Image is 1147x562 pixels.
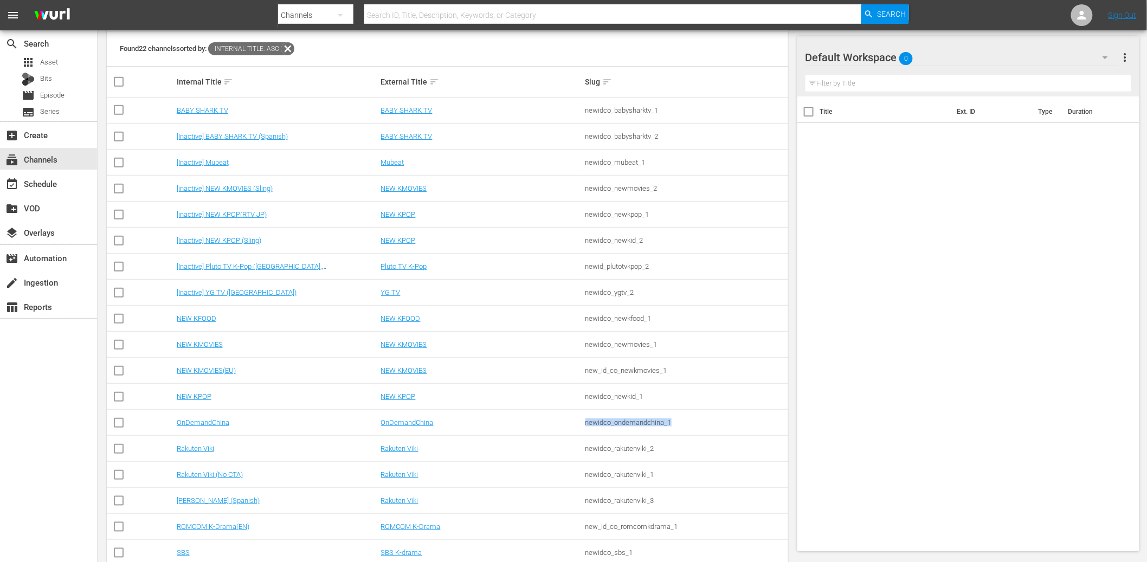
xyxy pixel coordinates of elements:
[585,158,787,166] div: newidco_mubeat_1
[26,3,78,28] img: ans4CAIJ8jUAAAAAAAAAAAAAAAAAAAAAAAAgQb4GAAAAAAAAAAAAAAAAAAAAAAAAJMjXAAAAAAAAAAAAAAAAAAAAAAAAgAT5G...
[381,340,427,348] a: NEW KMOVIES
[602,77,612,87] span: sort
[585,132,787,140] div: newidco_babysharktv_2
[861,4,909,24] button: Search
[381,106,433,114] a: BABY SHARK TV
[585,548,787,557] div: newidco_sbs_1
[381,418,434,427] a: OnDemandChina
[585,210,787,218] div: newidco_newkpop_1
[177,548,190,557] a: SBS
[177,418,229,427] a: OnDemandChina
[5,301,18,314] span: Reports
[1032,96,1061,127] th: Type
[950,96,1032,127] th: Ext. ID
[381,75,582,88] div: External Title
[22,56,35,69] span: Asset
[177,444,214,453] a: Rakuten Viki
[381,444,418,453] a: Rakuten Viki
[177,496,260,505] a: [PERSON_NAME] (Spanish)
[585,314,787,322] div: newidco_newkfood_1
[381,132,433,140] a: BABY SHARK TV
[40,90,65,101] span: Episode
[120,44,294,53] span: Found 22 channels sorted by:
[585,184,787,192] div: newidco_newmovies_2
[1061,96,1126,127] th: Duration
[177,522,249,531] a: ROMCOM K-Drama(EN)
[381,236,416,244] a: NEW KPOP
[5,276,18,289] span: Ingestion
[381,366,427,374] a: NEW KMOVIES
[585,444,787,453] div: newidco_rakutenviki_2
[1118,44,1131,70] button: more_vert
[585,75,787,88] div: Slug
[177,158,229,166] a: [Inactive] Mubeat
[177,184,273,192] a: [inactive] NEW KMOVIES (Sling)
[877,4,906,24] span: Search
[177,132,288,140] a: [Inactive] BABY SHARK TV (Spanish)
[177,366,236,374] a: NEW KMOVIES(EU)
[585,392,787,400] div: newidco_newkid_1
[585,522,787,531] div: new_id_co_romcomkdrama_1
[381,470,418,479] a: Rakuten Viki
[381,210,416,218] a: NEW KPOP
[585,496,787,505] div: newidco_rakutenviki_3
[208,42,281,55] span: Internal Title: asc
[585,106,787,114] div: newidco_babysharktv_1
[381,314,421,322] a: NEW KFOOD
[40,57,58,68] span: Asset
[5,202,18,215] span: VOD
[177,106,228,114] a: BABY SHARK TV
[177,470,243,479] a: Rakuten Viki (No CTA)
[177,236,261,244] a: [Inactive] NEW KPOP (Sling)
[5,129,18,142] span: Create
[585,288,787,296] div: newidco_ygtv_2
[5,153,18,166] span: Channels
[1109,11,1137,20] a: Sign Out
[381,496,418,505] a: Rakuten Viki
[381,262,427,270] a: Pluto TV K-Pop
[177,262,327,279] a: [Inactive] Pluto TV K-Pop ([GEOGRAPHIC_DATA],[GEOGRAPHIC_DATA],IT)
[585,262,787,270] div: newid_plutotvkpop_2
[381,184,427,192] a: NEW KMOVIES
[22,106,35,119] span: Series
[585,366,787,374] div: new_id_co_newkmovies_1
[177,340,223,348] a: NEW KMOVIES
[381,158,404,166] a: Mubeat
[5,252,18,265] span: Automation
[223,77,233,87] span: sort
[1118,51,1131,64] span: more_vert
[585,470,787,479] div: newidco_rakutenviki_1
[381,522,441,531] a: ROMCOM K-Drama
[40,73,52,84] span: Bits
[5,178,18,191] span: Schedule
[177,314,216,322] a: NEW KFOOD
[177,288,297,296] a: [Inactive] YG TV ([GEOGRAPHIC_DATA])
[7,9,20,22] span: menu
[806,42,1119,73] div: Default Workspace
[381,288,401,296] a: YG TV
[820,96,951,127] th: Title
[585,236,787,244] div: newidco_newkid_2
[899,47,913,70] span: 0
[22,73,35,86] div: Bits
[381,392,416,400] a: NEW KPOP
[381,548,422,557] a: SBS K-drama
[5,227,18,240] span: Overlays
[177,75,378,88] div: Internal Title
[177,392,211,400] a: NEW KPOP
[585,340,787,348] div: newidco_newmovies_1
[177,210,267,218] a: [inactive] NEW KPOP(RTV JP)
[585,418,787,427] div: newidco_ondemandchina_1
[5,37,18,50] span: Search
[429,77,439,87] span: sort
[40,106,60,117] span: Series
[22,89,35,102] span: Episode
